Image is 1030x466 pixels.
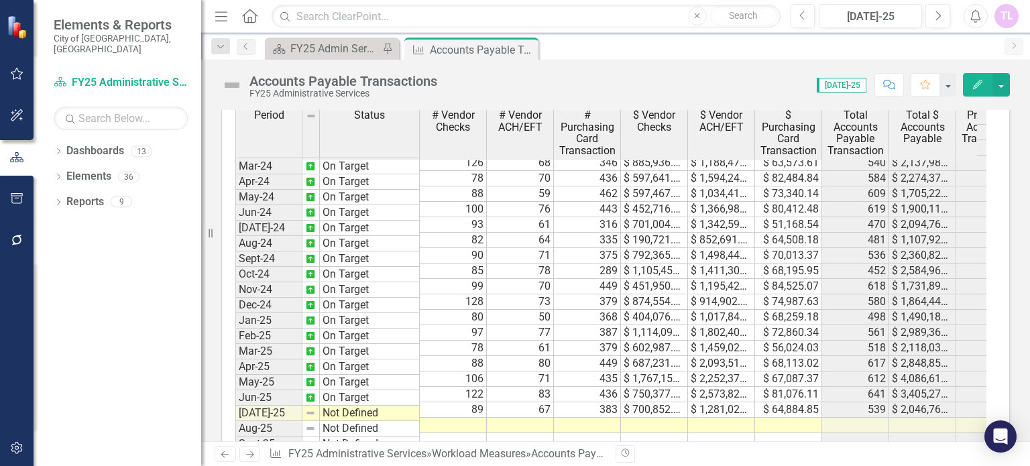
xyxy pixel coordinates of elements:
td: 436 [554,387,621,402]
td: 540 [822,156,889,171]
td: 387 [554,325,621,341]
td: $ 1,498,444.49 [688,248,755,264]
td: 71 [487,248,554,264]
td: $ 1,802,404.41 [688,325,755,341]
img: AQAAAAAAAAAAAAAAAAAAAAAAAAAAAAAAAAAAAAAAAAAAAAAAAAAAAAAAAAAAAAAAAAAAAAAAAAAAAAAAAAAAAAAAAAAAAAAAA... [305,392,316,403]
div: » » [269,447,606,462]
td: 61 [487,217,554,233]
td: $ 1,107,921.93 [889,233,956,248]
td: Jun-24 [235,205,302,221]
td: Sept-24 [235,251,302,267]
div: Accounts Payable Transactions [249,74,437,89]
td: On Target [320,329,420,344]
td: 71 [487,371,554,387]
td: 566 [956,186,1023,202]
td: $ 51,168.54 [755,217,822,233]
td: [DATE]-24 [235,221,302,236]
td: 580 [822,294,889,310]
td: 521 [956,294,1023,310]
td: 561 [822,325,889,341]
span: Period [254,109,284,121]
td: $ 2,848,855.36 [889,356,956,371]
img: AQAAAAAAAAAAAAAAAAAAAAAAAAAAAAAAAAAAAAAAAAAAAAAAAAAAAAAAAAAAAAAAAAAAAAAAAAAAAAAAAAAAAAAAAAAAAAAAA... [305,300,316,310]
td: $ 451,950.17 [621,279,688,294]
td: 335 [554,233,621,248]
td: 61 [487,341,554,356]
td: Apr-24 [235,174,302,190]
td: Oct-24 [235,267,302,282]
td: $ 2,989,363.23 [889,325,956,341]
td: 539 [822,402,889,418]
td: $ 1,411,308.10 [688,264,755,279]
td: 584 [956,356,1023,371]
td: Apr-25 [235,359,302,375]
div: 13 [131,145,152,157]
img: AQAAAAAAAAAAAAAAAAAAAAAAAAAAAAAAAAAAAAAAAAAAAAAAAAAAAAAAAAAAAAAAAAAAAAAAAAAAAAAAAAAAAAAAAAAAAAAAA... [305,315,316,326]
td: $ 1,366,981.92 [688,202,755,217]
td: Nov-24 [235,282,302,298]
input: Search Below... [54,107,188,130]
td: On Target [320,282,420,298]
td: 612 [822,371,889,387]
img: 8DAGhfEEPCf229AAAAAElFTkSuQmCC [305,439,316,449]
td: 436 [554,171,621,186]
td: 435 [554,371,621,387]
td: On Target [320,313,420,329]
td: On Target [320,344,420,359]
td: 410 [956,264,1023,279]
td: $ 2,118,038.60 [889,341,956,356]
td: $ 4,086,618.08 [889,371,956,387]
div: Accounts Payable Transactions [531,447,681,460]
td: 59 [487,186,554,202]
td: $ 1,281,028.92 [688,402,755,418]
td: 470 [956,402,1023,418]
td: $ 1,594,248.88 [688,171,755,186]
td: $ 2,252,379.90 [688,371,755,387]
td: Not Defined [320,421,420,436]
img: AQAAAAAAAAAAAAAAAAAAAAAAAAAAAAAAAAAAAAAAAAAAAAAAAAAAAAAAAAAAAAAAAAAAAAAAAAAAAAAAAAAAAAAAAAAAAAAAA... [305,253,316,264]
td: $ 1,731,895.69 [889,279,956,294]
td: On Target [320,298,420,313]
div: FY25 Administrative Services [249,89,437,99]
a: Reports [66,194,104,210]
span: # Vendor ACH/EFT [490,109,551,133]
td: $ 1,900,111.27 [889,202,956,217]
td: 88 [420,356,487,371]
td: On Target [320,390,420,406]
input: Search ClearPoint... [272,5,780,28]
td: $ 404,076.69 [621,310,688,325]
td: 126 [420,156,487,171]
td: $ 64,884.85 [755,402,822,418]
td: $ 1,864,444.63 [889,294,956,310]
img: AQAAAAAAAAAAAAAAAAAAAAAAAAAAAAAAAAAAAAAAAAAAAAAAAAAAAAAAAAAAAAAAAAAAAAAAAAAAAAAAAAAAAAAAAAAAAAAAA... [305,192,316,202]
td: $ 1,188,477.79 [688,156,755,171]
td: 78 [487,264,554,279]
td: On Target [320,375,420,390]
td: 618 [822,279,889,294]
td: $ 190,721.89 [621,233,688,248]
img: AQAAAAAAAAAAAAAAAAAAAAAAAAAAAAAAAAAAAAAAAAAAAAAAAAAAAAAAAAAAAAAAAAAAAAAAAAAAAAAAAAAAAAAAAAAAAAAAA... [305,377,316,388]
div: 36 [118,171,139,182]
td: $ 56,024.03 [755,341,822,356]
td: $ 1,034,415.96 [688,186,755,202]
td: $ 67,087.37 [755,371,822,387]
td: On Target [320,236,420,251]
td: On Target [320,359,420,375]
div: TL [994,4,1019,28]
td: 76 [487,202,554,217]
td: $ 1,195,420.45 [688,279,755,294]
td: $ 2,274,375.64 [889,171,956,186]
td: 379 [554,294,621,310]
td: 70 [487,171,554,186]
td: $ 687,231.82 [621,356,688,371]
span: Search [729,10,758,21]
td: $ 1,705,223.25 [889,186,956,202]
td: $ 1,114,098.48 [621,325,688,341]
td: 567 [956,248,1023,264]
td: $ 2,137,987.59 [889,156,956,171]
img: 8DAGhfEEPCf229AAAAAElFTkSuQmCC [305,408,316,418]
td: 50 [487,310,554,325]
td: $ 597,467.15 [621,186,688,202]
img: AQAAAAAAAAAAAAAAAAAAAAAAAAAAAAAAAAAAAAAAAAAAAAAAAAAAAAAAAAAAAAAAAAAAAAAAAAAAAAAAAAAAAAAAAAAAAAAAA... [305,331,316,341]
td: 452 [822,264,889,279]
